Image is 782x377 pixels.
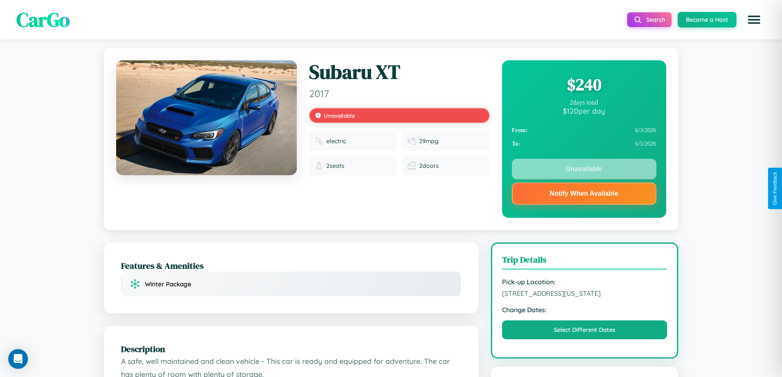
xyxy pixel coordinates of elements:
[512,183,656,205] button: Notify When Available
[512,106,656,115] div: $ 120 per day
[512,123,656,137] div: 6 / 3 / 2026
[121,343,461,355] h2: Description
[646,16,665,23] span: Search
[326,162,344,169] span: 2 seats
[502,320,667,339] button: Select Different Dates
[326,137,346,145] span: electric
[502,289,667,297] span: [STREET_ADDRESS][US_STATE]
[512,73,656,96] div: $ 240
[8,349,28,369] div: Open Intercom Messenger
[408,137,416,145] img: Fuel efficiency
[502,254,667,270] h3: Trip Details
[116,60,297,175] img: Subaru XT 2017
[502,278,667,286] strong: Pick-up Location:
[145,280,191,288] span: Winter Package
[16,6,70,33] span: CarGo
[121,260,461,272] h2: Features & Amenities
[502,306,667,314] strong: Change Dates:
[512,127,528,134] strong: From:
[627,12,672,27] button: Search
[512,137,656,151] div: 6 / 5 / 2026
[419,162,439,169] span: 2 doors
[743,8,766,31] button: Open menu
[678,12,736,27] button: Become a Host
[408,162,416,170] img: Doors
[512,140,520,147] strong: To:
[324,112,355,119] span: Unavailable
[309,60,490,84] h1: Subaru XT
[512,99,656,106] div: 2 days total
[315,137,323,145] img: Fuel type
[419,137,438,145] span: 29 mpg
[309,87,490,100] span: 2017
[512,159,656,179] button: Unavailable
[772,172,778,205] div: Give Feedback
[315,162,323,170] img: Seats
